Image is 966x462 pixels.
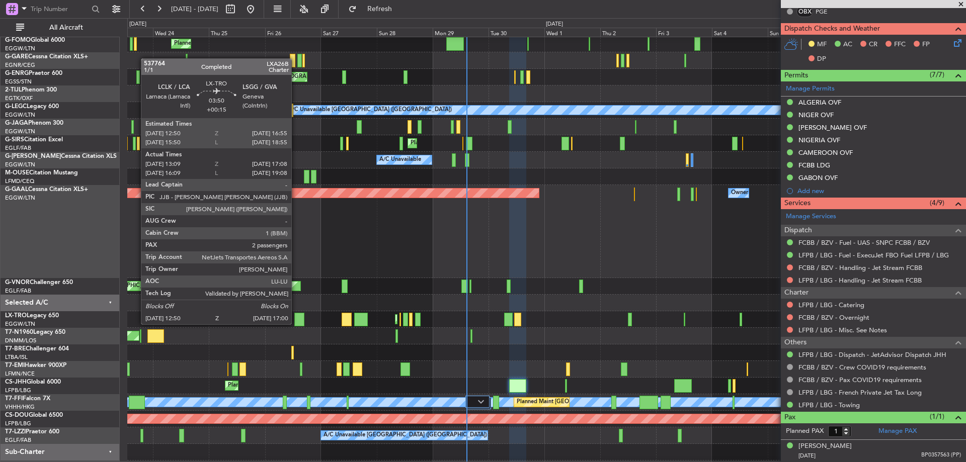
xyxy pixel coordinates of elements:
span: MF [817,40,827,50]
span: CR [869,40,877,50]
a: EGLF/FAB [5,144,31,152]
a: T7-LZZIPraetor 600 [5,429,59,435]
span: Dispatch Checks and Weather [784,23,880,35]
a: Manage Services [786,212,836,222]
span: FFC [894,40,906,50]
a: T7-N1960Legacy 650 [5,329,65,335]
a: DNMM/LOS [5,337,36,344]
div: Planned Maint [GEOGRAPHIC_DATA] ([GEOGRAPHIC_DATA]) [174,36,333,51]
div: [PERSON_NAME] OVF [798,123,867,132]
span: [DATE] - [DATE] [171,5,218,14]
div: Sun 5 [768,28,824,37]
a: EGGW/LTN [5,111,35,119]
div: NIGER OVF [798,111,834,119]
div: A/C Unavailable [379,152,421,167]
a: G-JAGAPhenom 300 [5,120,63,126]
a: G-GAALCessna Citation XLS+ [5,187,88,193]
a: CS-DOUGlobal 6500 [5,412,63,418]
a: T7-BREChallenger 604 [5,346,69,352]
div: OBX [796,6,813,17]
span: G-SIRS [5,137,24,143]
div: A/C Unavailable [GEOGRAPHIC_DATA] ([GEOGRAPHIC_DATA]) [324,428,487,443]
div: Planned Maint [GEOGRAPHIC_DATA] ([GEOGRAPHIC_DATA]) [177,119,335,134]
div: Owner [731,186,748,201]
span: G-FOMO [5,37,31,43]
div: Planned Maint [GEOGRAPHIC_DATA] ([GEOGRAPHIC_DATA]) [228,378,386,393]
a: FCBB / BZV - Handling - Jet Stream FCBB [798,263,922,272]
div: Planned Maint [GEOGRAPHIC_DATA] ([GEOGRAPHIC_DATA]) [411,136,569,151]
div: Mon 29 [433,28,489,37]
a: LFPB / LBG - Handling - Jet Stream FCBB [798,276,922,285]
a: PGE [816,7,838,16]
a: CS-JHHGlobal 6000 [5,379,61,385]
div: Planned Maint [GEOGRAPHIC_DATA] ([GEOGRAPHIC_DATA]) [517,395,675,410]
span: T7-N1960 [5,329,33,335]
a: LFMN/NCE [5,370,35,378]
span: (1/1) [930,411,944,422]
span: G-[PERSON_NAME] [5,153,61,159]
div: A/C Unavailable [GEOGRAPHIC_DATA] ([GEOGRAPHIC_DATA]) [288,103,452,118]
a: G-FOMOGlobal 6000 [5,37,65,43]
span: [DATE] [798,452,816,459]
div: Sun 28 [377,28,433,37]
button: All Aircraft [11,20,109,36]
div: Thu 2 [600,28,656,37]
div: [DATE] [129,20,146,29]
div: Wed 24 [153,28,209,37]
a: LFMD/CEQ [5,177,34,185]
div: Tue 30 [489,28,544,37]
span: G-ENRG [5,70,29,76]
a: EGLF/FAB [5,287,31,295]
span: M-OUSE [5,170,29,176]
span: Pax [784,412,795,423]
div: ALGERIA OVF [798,98,841,107]
span: Permits [784,70,808,81]
span: Refresh [359,6,401,13]
a: EGTK/OXF [5,95,33,102]
div: NIGERIA OVF [798,136,840,144]
span: DP [817,54,826,64]
div: A/C Unavailable [155,69,197,84]
span: AC [843,40,852,50]
div: [DATE] [546,20,563,29]
span: (4/9) [930,198,944,208]
a: LFPB / LBG - Catering [798,301,864,309]
span: G-GAAL [5,187,28,193]
a: EGGW/LTN [5,194,35,202]
div: Thu 25 [209,28,265,37]
a: G-LEGCLegacy 600 [5,104,59,110]
span: CS-DOU [5,412,29,418]
a: FCBB / BZV - Crew COVID19 requirements [798,363,926,372]
a: G-GARECessna Citation XLS+ [5,54,88,60]
span: G-GARE [5,54,28,60]
button: Refresh [344,1,404,17]
span: BP0357563 (PP) [921,451,961,459]
div: Fri 26 [265,28,321,37]
span: Charter [784,287,809,299]
span: T7-LZZI [5,429,26,435]
a: LFPB/LBG [5,387,31,394]
a: EGGW/LTN [5,128,35,135]
a: EGGW/LTN [5,161,35,168]
img: arrow-gray.svg [478,400,484,404]
div: [PERSON_NAME] [798,441,852,451]
div: GABON OVF [798,173,838,182]
a: G-SIRSCitation Excel [5,137,63,143]
div: Wed 1 [544,28,600,37]
a: LFPB/LBG [5,420,31,427]
a: LFPB / LBG - Misc. See Notes [798,326,887,334]
span: FP [922,40,930,50]
a: LFPB / LBG - Fuel - ExecuJet FBO Fuel LFPB / LBG [798,251,949,259]
div: Sat 4 [712,28,768,37]
span: T7-BRE [5,346,26,352]
a: EGGW/LTN [5,45,35,52]
span: T7-FFI [5,396,23,402]
a: 2-TIJLPhenom 300 [5,87,57,93]
a: FCBB / BZV - Fuel - UAS - SNPC FCBB / BZV [798,238,930,247]
a: T7-EMIHawker 900XP [5,362,66,368]
span: CS-JHH [5,379,27,385]
div: Sat 27 [321,28,377,37]
span: (7/7) [930,69,944,80]
a: G-ENRGPraetor 600 [5,70,62,76]
a: Manage PAX [878,426,917,436]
